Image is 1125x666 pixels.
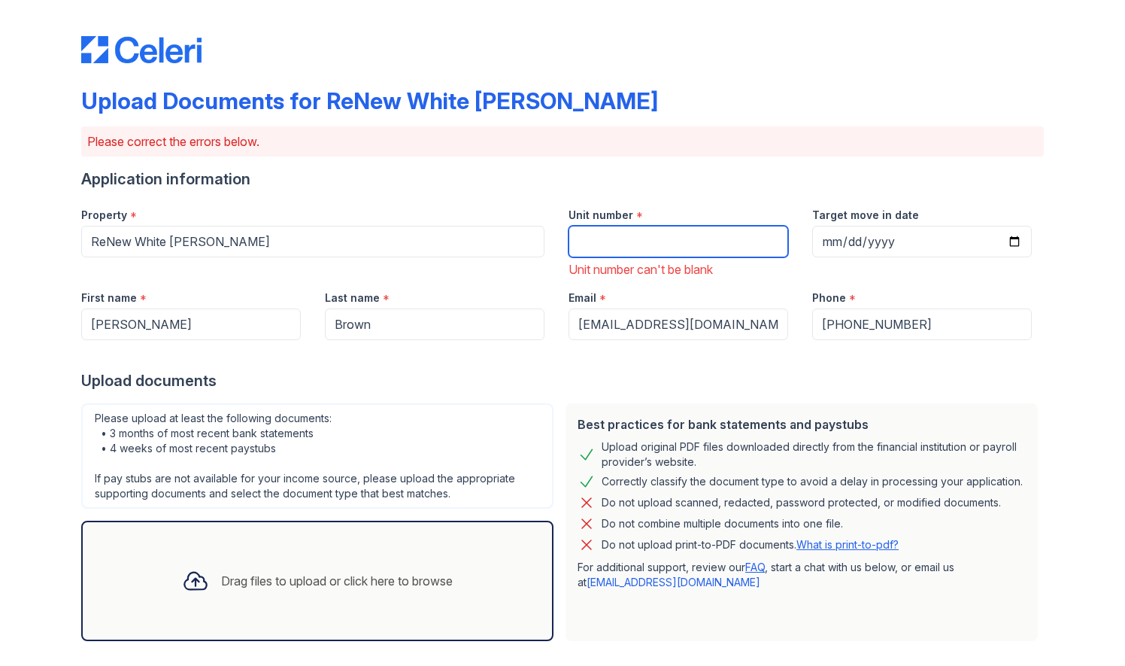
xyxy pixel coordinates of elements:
[569,290,596,306] label: Email
[745,561,765,573] a: FAQ
[578,560,1026,590] p: For additional support, review our , start a chat with us below, or email us at
[796,538,899,551] a: What is print-to-pdf?
[221,572,453,590] div: Drag files to upload or click here to browse
[325,290,380,306] label: Last name
[81,87,658,114] div: Upload Documents for ReNew White [PERSON_NAME]
[81,403,553,509] div: Please upload at least the following documents: • 3 months of most recent bank statements • 4 wee...
[602,494,1001,512] div: Do not upload scanned, redacted, password protected, or modified documents.
[602,537,899,552] p: Do not upload print-to-PDF documents.
[587,576,760,588] a: [EMAIL_ADDRESS][DOMAIN_NAME]
[602,473,1023,491] div: Correctly classify the document type to avoid a delay in processing your application.
[81,290,137,306] label: First name
[569,208,633,223] label: Unit number
[87,132,1038,151] p: Please correct the errors below.
[812,290,846,306] label: Phone
[602,515,843,533] div: Do not combine multiple documents into one file.
[602,439,1026,470] div: Upload original PDF files downloaded directly from the financial institution or payroll provider’...
[81,370,1044,391] div: Upload documents
[81,169,1044,190] div: Application information
[812,208,919,223] label: Target move in date
[569,260,788,278] div: Unit number can't be blank
[81,208,127,223] label: Property
[81,36,202,63] img: CE_Logo_Blue-a8612792a0a2168367f1c8372b55b34899dd931a85d93a1a3d3e32e68fde9ad4.png
[578,415,1026,433] div: Best practices for bank statements and paystubs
